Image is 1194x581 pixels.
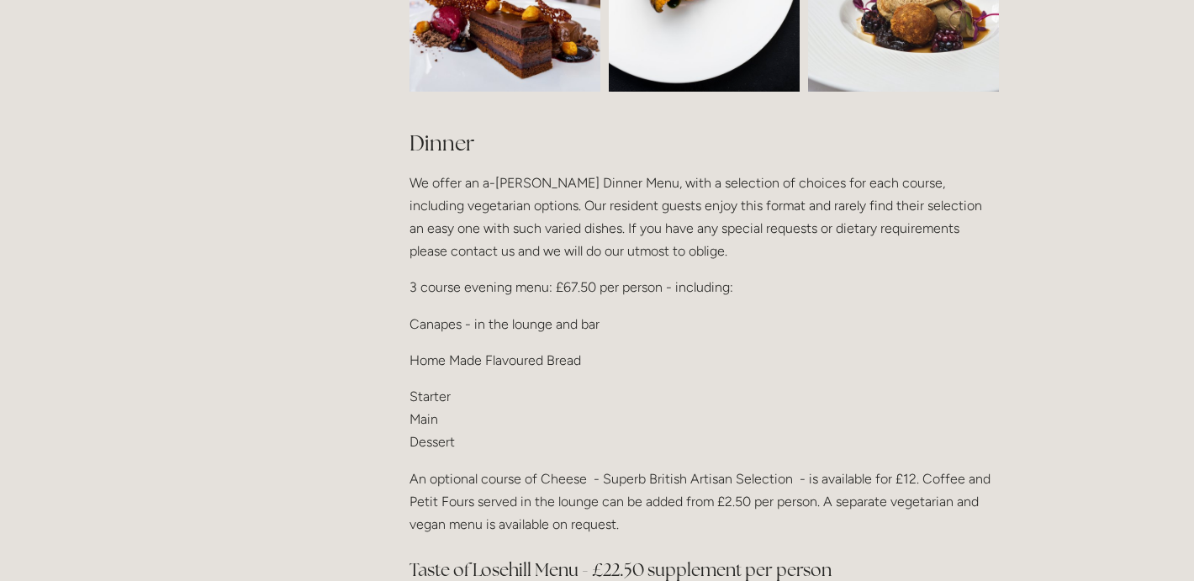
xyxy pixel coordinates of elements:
p: Starter Main Dessert [409,385,999,454]
p: 3 course evening menu: £67.50 per person - including: [409,276,999,298]
h2: Dinner [409,129,999,158]
p: Home Made Flavoured Bread [409,349,999,372]
p: We offer an a-[PERSON_NAME] Dinner Menu, with a selection of choices for each course, including v... [409,172,999,263]
p: Canapes - in the lounge and bar [409,313,999,335]
p: An optional course of Cheese - Superb British Artisan Selection - is available for £12. Coffee an... [409,467,999,536]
